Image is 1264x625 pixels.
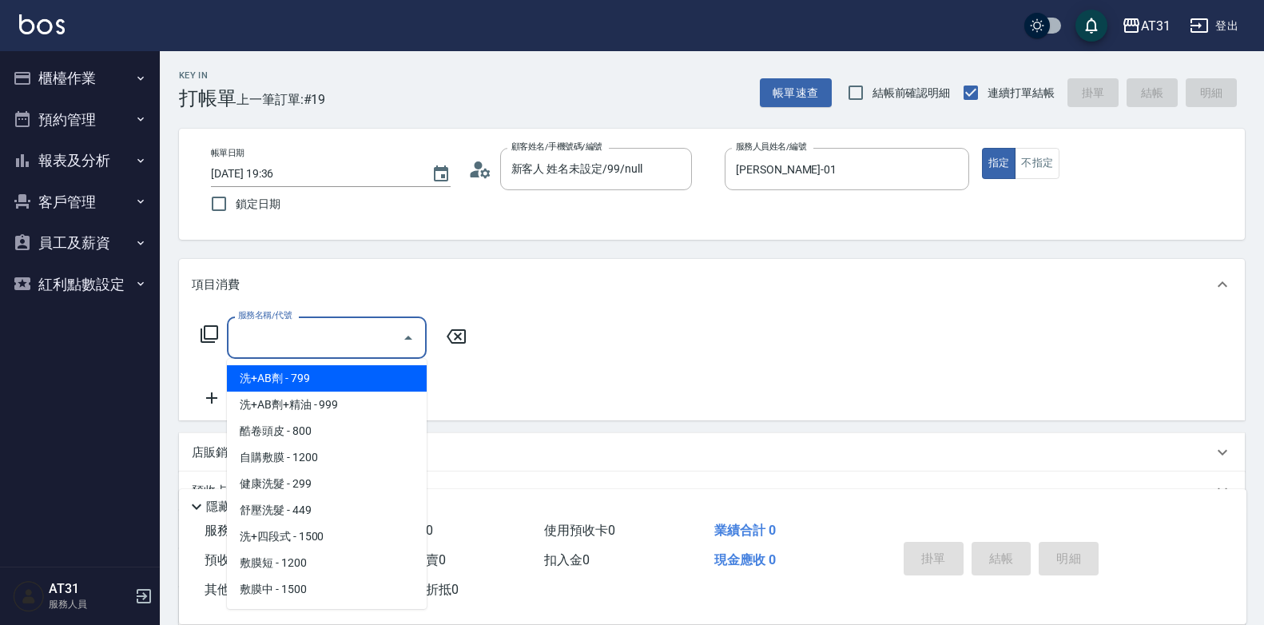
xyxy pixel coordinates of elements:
[179,433,1245,472] div: 店販銷售
[988,85,1055,102] span: 連續打單結帳
[236,196,280,213] span: 鎖定日期
[1141,16,1171,36] div: AT31
[736,141,806,153] label: 服務人員姓名/編號
[49,581,130,597] h5: AT31
[227,444,427,471] span: 自購敷膜 - 1200
[872,85,951,102] span: 結帳前確認明細
[6,181,153,223] button: 客戶管理
[179,70,237,81] h2: Key In
[422,155,460,193] button: Choose date, selected date is 2025-08-16
[227,418,427,444] span: 酷卷頭皮 - 800
[1075,10,1107,42] button: save
[179,87,237,109] h3: 打帳單
[227,471,427,497] span: 健康洗髮 - 299
[227,365,427,392] span: 洗+AB劑 - 799
[192,444,240,461] p: 店販銷售
[238,309,292,321] label: 服務名稱/代號
[227,523,427,550] span: 洗+四段式 - 1500
[227,392,427,418] span: 洗+AB劑+精油 - 999
[237,90,326,109] span: 上一筆訂單:#19
[544,523,615,538] span: 使用預收卡 0
[6,264,153,305] button: 紅利點數設定
[211,147,244,159] label: 帳單日期
[6,222,153,264] button: 員工及薪資
[544,552,590,567] span: 扣入金 0
[6,58,153,99] button: 櫃檯作業
[511,141,602,153] label: 顧客姓名/手機號碼/編號
[760,78,832,108] button: 帳單速查
[1015,148,1059,179] button: 不指定
[205,552,276,567] span: 預收卡販賣 0
[982,148,1016,179] button: 指定
[49,597,130,611] p: 服務人員
[205,523,263,538] span: 服務消費 0
[13,580,45,612] img: Person
[6,140,153,181] button: 報表及分析
[192,483,252,500] p: 預收卡販賣
[192,277,240,293] p: 項目消費
[1115,10,1177,42] button: AT31
[227,497,427,523] span: 舒壓洗髮 - 449
[227,550,427,576] span: 敷膜短 - 1200
[6,99,153,141] button: 預約管理
[227,576,427,603] span: 敷膜中 - 1500
[211,161,415,187] input: YYYY/MM/DD hh:mm
[179,472,1245,510] div: 預收卡販賣
[205,582,288,597] span: 其他付款方式 0
[714,523,776,538] span: 業績合計 0
[179,259,1245,310] div: 項目消費
[714,552,776,567] span: 現金應收 0
[19,14,65,34] img: Logo
[206,499,278,516] p: 隱藏業績明細
[1183,11,1245,41] button: 登出
[395,325,421,351] button: Close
